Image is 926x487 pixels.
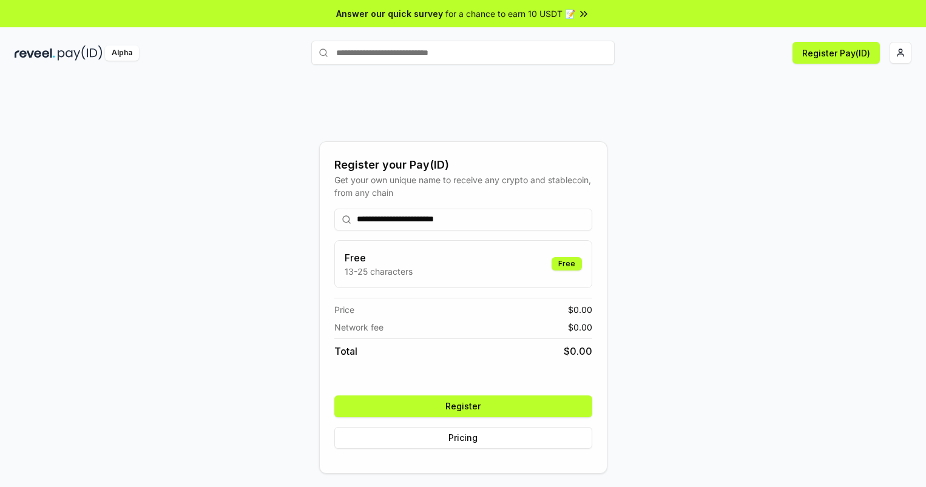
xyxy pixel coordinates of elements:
[58,45,103,61] img: pay_id
[345,250,413,265] h3: Free
[568,303,592,316] span: $ 0.00
[334,427,592,449] button: Pricing
[793,42,880,64] button: Register Pay(ID)
[334,395,592,417] button: Register
[568,321,592,334] span: $ 0.00
[334,303,354,316] span: Price
[552,257,582,270] div: Free
[345,265,413,278] p: 13-25 characters
[15,45,55,61] img: reveel_dark
[336,7,443,20] span: Answer our quick survey
[334,344,357,358] span: Total
[334,173,592,199] div: Get your own unique name to receive any crypto and stablecoin, from any chain
[105,45,139,61] div: Alpha
[445,7,575,20] span: for a chance to earn 10 USDT 📝
[564,344,592,358] span: $ 0.00
[334,321,384,334] span: Network fee
[334,156,592,173] div: Register your Pay(ID)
